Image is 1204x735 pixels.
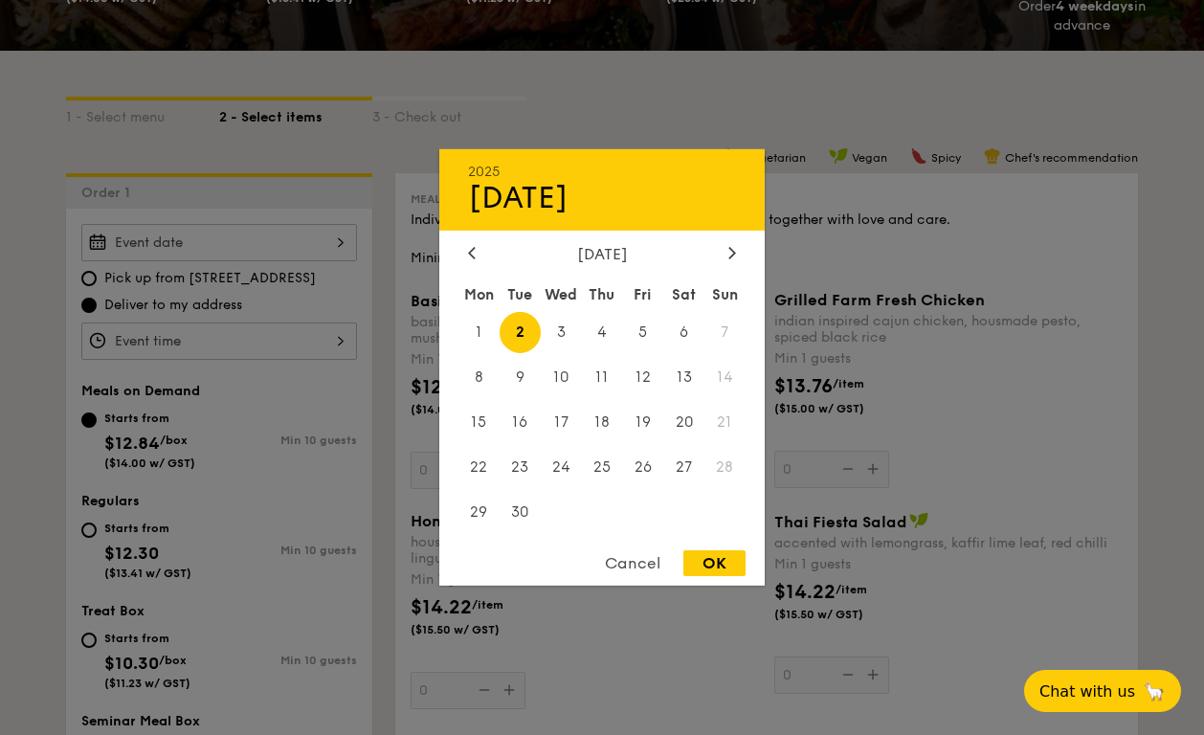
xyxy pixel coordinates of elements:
span: 24 [541,446,582,487]
div: 2025 [468,164,736,180]
span: 🦙 [1143,680,1166,702]
span: Chat with us [1039,682,1135,701]
span: 17 [541,402,582,443]
span: 18 [582,402,623,443]
span: 25 [582,446,623,487]
span: 21 [704,402,746,443]
span: 1 [458,312,500,353]
span: 29 [458,491,500,532]
span: 30 [500,491,541,532]
span: 20 [663,402,704,443]
span: 4 [582,312,623,353]
span: 12 [622,357,663,398]
span: 14 [704,357,746,398]
span: 3 [541,312,582,353]
span: 15 [458,402,500,443]
div: [DATE] [468,245,736,263]
span: 27 [663,446,704,487]
span: 10 [541,357,582,398]
span: 2 [500,312,541,353]
div: Sat [663,278,704,312]
div: Sun [704,278,746,312]
div: Tue [500,278,541,312]
div: Cancel [586,550,680,576]
span: 7 [704,312,746,353]
div: [DATE] [468,180,736,216]
span: 5 [622,312,663,353]
span: 26 [622,446,663,487]
button: Chat with us🦙 [1024,670,1181,712]
span: 9 [500,357,541,398]
div: Wed [541,278,582,312]
span: 16 [500,402,541,443]
span: 23 [500,446,541,487]
div: OK [683,550,746,576]
span: 11 [582,357,623,398]
span: 13 [663,357,704,398]
span: 6 [663,312,704,353]
div: Fri [622,278,663,312]
span: 8 [458,357,500,398]
span: 22 [458,446,500,487]
div: Thu [582,278,623,312]
span: 19 [622,402,663,443]
span: 28 [704,446,746,487]
div: Mon [458,278,500,312]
